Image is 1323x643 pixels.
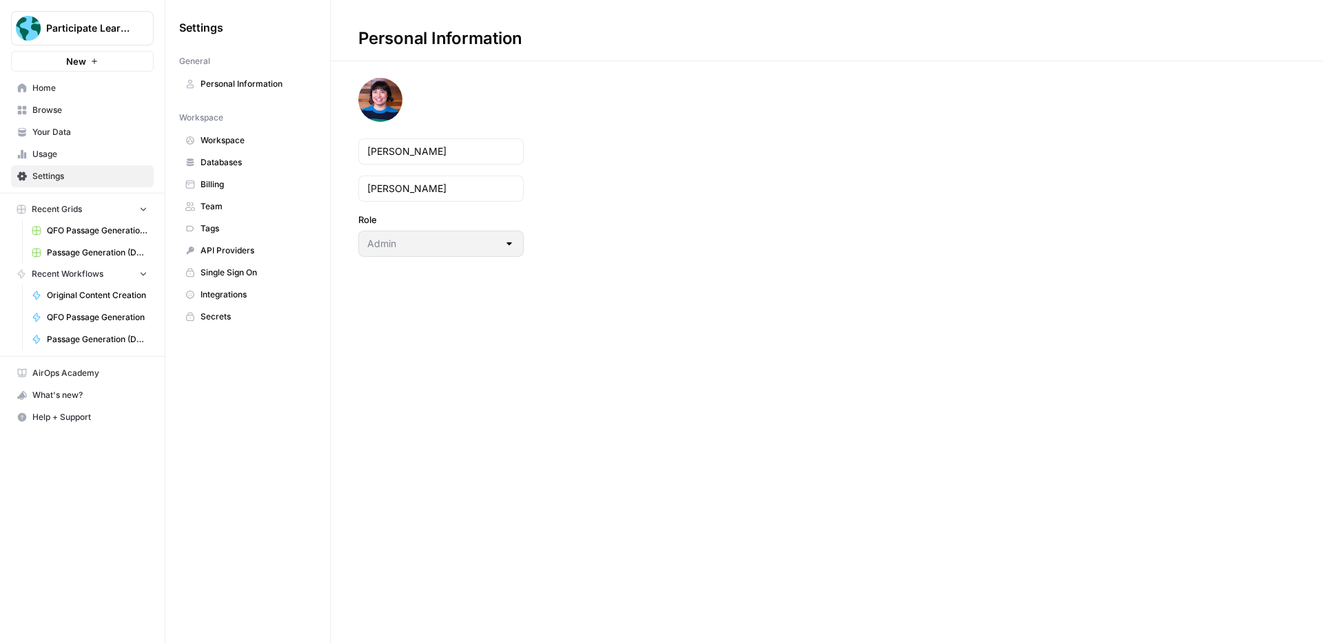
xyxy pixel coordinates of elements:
[11,406,154,428] button: Help + Support
[16,16,41,41] img: Participate Learning Logo
[179,173,316,196] a: Billing
[32,170,147,182] span: Settings
[11,384,154,406] button: What's new?
[32,82,147,94] span: Home
[25,242,154,264] a: Passage Generation (Deep Research) Grid
[11,51,154,72] button: New
[201,134,310,147] span: Workspace
[32,203,82,215] span: Recent Grids
[201,310,310,323] span: Secrets
[11,99,154,121] a: Browse
[11,264,154,284] button: Recent Workflows
[179,262,316,284] a: Single Sign On
[201,178,310,191] span: Billing
[25,284,154,306] a: Original Content Creation
[25,306,154,328] a: QFO Passage Generation
[11,362,154,384] a: AirOps Academy
[201,222,310,235] span: Tags
[201,78,310,90] span: Personal Information
[201,266,310,279] span: Single Sign On
[201,156,310,169] span: Databases
[331,28,550,50] div: Personal Information
[47,246,147,259] span: Passage Generation (Deep Research) Grid
[11,121,154,143] a: Your Data
[358,78,402,122] img: avatar
[32,268,103,280] span: Recent Workflows
[201,200,310,213] span: Team
[11,11,154,45] button: Workspace: Participate Learning
[11,77,154,99] a: Home
[179,129,316,151] a: Workspace
[179,73,316,95] a: Personal Information
[32,104,147,116] span: Browse
[179,112,223,124] span: Workspace
[11,165,154,187] a: Settings
[179,218,316,240] a: Tags
[25,220,154,242] a: QFO Passage Generation Grid
[11,143,154,165] a: Usage
[11,199,154,220] button: Recent Grids
[201,244,310,257] span: API Providers
[25,328,154,350] a: Passage Generation (Deep Research)
[32,126,147,138] span: Your Data
[179,240,316,262] a: API Providers
[46,21,130,35] span: Participate Learning
[358,213,524,226] label: Role
[12,385,153,405] div: What's new?
[66,54,86,68] span: New
[179,151,316,173] a: Databases
[32,411,147,423] span: Help + Support
[47,289,147,302] span: Original Content Creation
[179,19,223,36] span: Settings
[47,224,147,237] span: QFO Passage Generation Grid
[179,196,316,218] a: Team
[32,148,147,160] span: Usage
[32,367,147,379] span: AirOps Academy
[179,306,316,328] a: Secrets
[179,284,316,306] a: Integrations
[201,288,310,301] span: Integrations
[47,311,147,324] span: QFO Passage Generation
[179,55,210,67] span: General
[47,333,147,346] span: Passage Generation (Deep Research)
